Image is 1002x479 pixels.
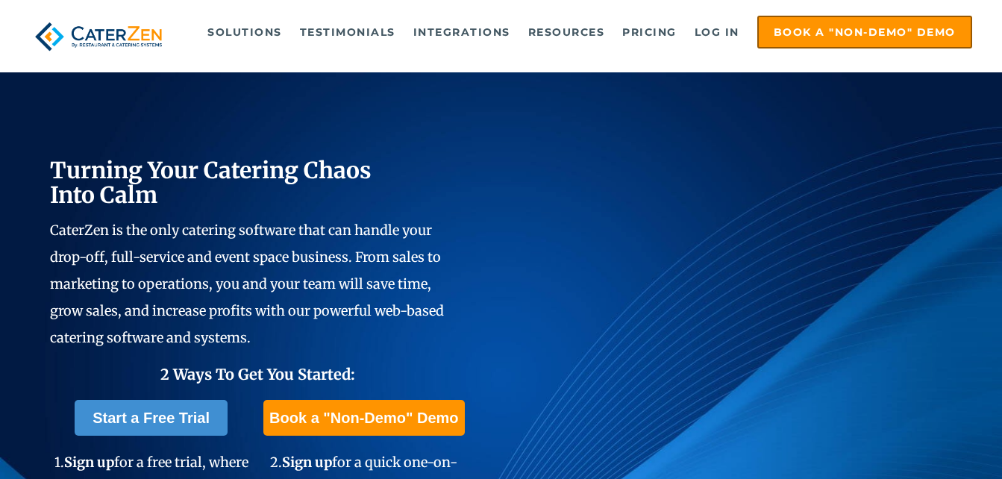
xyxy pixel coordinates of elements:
[50,156,372,209] span: Turning Your Catering Chaos Into Calm
[64,454,114,471] span: Sign up
[282,454,332,471] span: Sign up
[263,400,464,436] a: Book a "Non-Demo" Demo
[30,16,166,57] img: caterzen
[757,16,972,48] a: Book a "Non-Demo" Demo
[687,17,747,47] a: Log in
[406,17,518,47] a: Integrations
[200,17,289,47] a: Solutions
[615,17,684,47] a: Pricing
[191,16,972,48] div: Navigation Menu
[160,365,355,383] span: 2 Ways To Get You Started:
[521,17,613,47] a: Resources
[50,222,444,346] span: CaterZen is the only catering software that can handle your drop-off, full-service and event spac...
[292,17,403,47] a: Testimonials
[75,400,228,436] a: Start a Free Trial
[869,421,986,463] iframe: Help widget launcher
